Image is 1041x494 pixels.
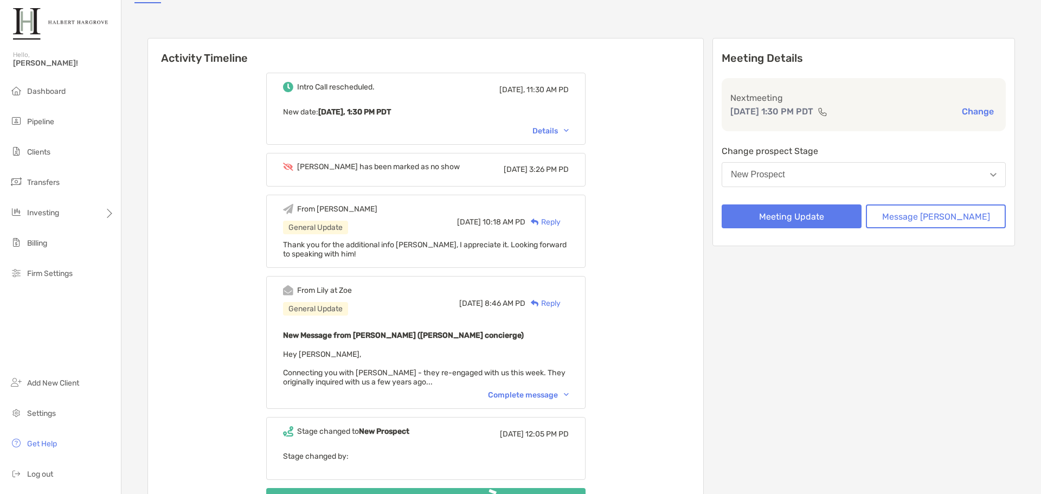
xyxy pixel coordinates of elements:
[27,378,79,388] span: Add New Client
[283,426,293,437] img: Event icon
[488,390,569,400] div: Complete message
[499,85,525,94] span: [DATE],
[10,376,23,389] img: add_new_client icon
[297,204,377,214] div: From [PERSON_NAME]
[722,162,1006,187] button: New Prospect
[10,175,23,188] img: transfers icon
[13,4,108,43] img: Zoe Logo
[27,439,57,448] span: Get Help
[730,105,813,118] p: [DATE] 1:30 PM PDT
[525,216,561,228] div: Reply
[27,269,73,278] span: Firm Settings
[27,87,66,96] span: Dashboard
[10,437,23,450] img: get-help icon
[283,105,569,119] p: New date :
[283,221,348,234] div: General Update
[27,147,50,157] span: Clients
[318,107,391,117] b: [DATE], 1:30 PM PDT
[457,217,481,227] span: [DATE]
[722,144,1006,158] p: Change prospect Stage
[297,162,460,171] div: [PERSON_NAME] has been marked as no show
[564,129,569,132] img: Chevron icon
[459,299,483,308] span: [DATE]
[10,406,23,419] img: settings icon
[526,85,569,94] span: 11:30 AM PD
[297,82,375,92] div: Intro Call rescheduled.
[504,165,528,174] span: [DATE]
[27,178,60,187] span: Transfers
[959,106,997,117] button: Change
[10,236,23,249] img: billing icon
[283,163,293,171] img: Event icon
[283,82,293,92] img: Event icon
[297,427,409,436] div: Stage changed to
[525,298,561,309] div: Reply
[10,206,23,219] img: investing icon
[818,107,827,116] img: communication type
[483,217,525,227] span: 10:18 AM PD
[27,409,56,418] span: Settings
[731,170,785,179] div: New Prospect
[283,302,348,316] div: General Update
[27,239,47,248] span: Billing
[283,331,524,340] b: New Message from [PERSON_NAME] ([PERSON_NAME] concierge)
[10,467,23,480] img: logout icon
[13,59,114,68] span: [PERSON_NAME]!
[10,266,23,279] img: firm-settings icon
[283,285,293,296] img: Event icon
[27,208,59,217] span: Investing
[500,429,524,439] span: [DATE]
[283,350,566,387] span: Hey [PERSON_NAME], Connecting you with [PERSON_NAME] - they re-engaged with us this week. They or...
[722,204,862,228] button: Meeting Update
[148,39,703,65] h6: Activity Timeline
[359,427,409,436] b: New Prospect
[283,450,569,463] p: Stage changed by:
[27,470,53,479] span: Log out
[866,204,1006,228] button: Message [PERSON_NAME]
[283,240,567,259] span: Thank you for the additional info [PERSON_NAME], I appreciate it. Looking forward to speaking wit...
[10,145,23,158] img: clients icon
[531,219,539,226] img: Reply icon
[485,299,525,308] span: 8:46 AM PD
[990,173,997,177] img: Open dropdown arrow
[297,286,352,295] div: From Lily at Zoe
[564,393,569,396] img: Chevron icon
[283,204,293,214] img: Event icon
[529,165,569,174] span: 3:26 PM PD
[730,91,997,105] p: Next meeting
[531,300,539,307] img: Reply icon
[10,84,23,97] img: dashboard icon
[27,117,54,126] span: Pipeline
[532,126,569,136] div: Details
[525,429,569,439] span: 12:05 PM PD
[722,52,1006,65] p: Meeting Details
[10,114,23,127] img: pipeline icon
